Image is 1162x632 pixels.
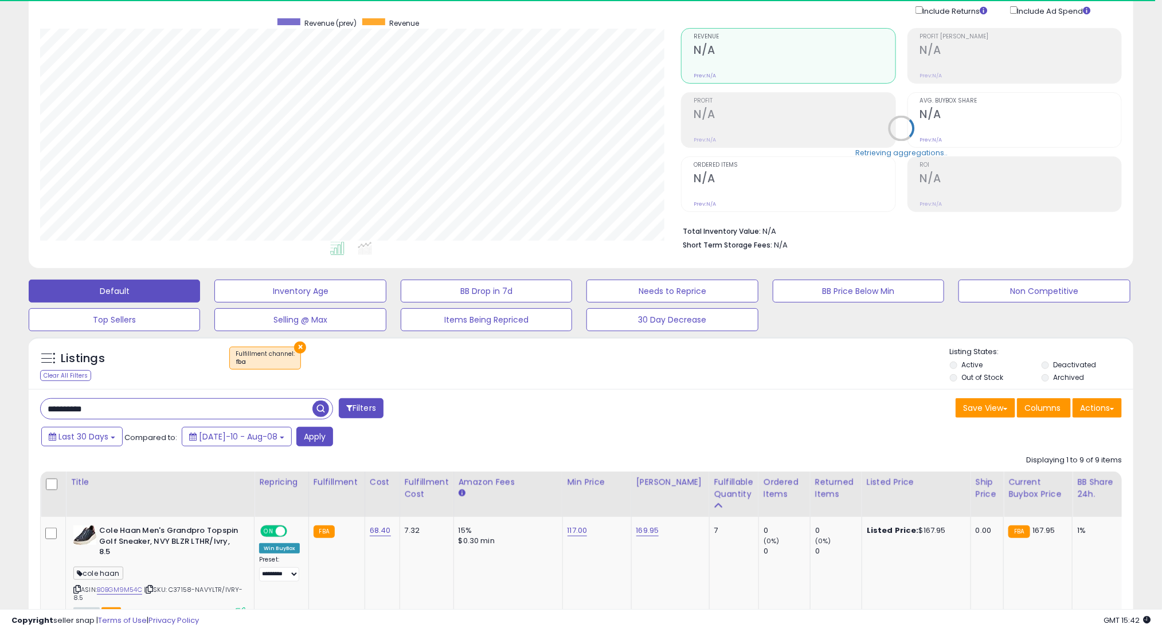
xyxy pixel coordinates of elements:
[182,427,292,446] button: [DATE]-10 - Aug-08
[73,585,243,602] span: | SKU: C37158-NAVYLTR/IVRY-8.5
[148,615,199,626] a: Privacy Policy
[958,280,1130,303] button: Non Competitive
[41,427,123,446] button: Last 30 Days
[855,148,948,158] div: Retrieving aggregations..
[636,525,659,536] a: 169.95
[1104,615,1151,626] span: 2025-09-8 15:42 GMT
[236,358,295,366] div: fba
[71,476,249,488] div: Title
[764,536,780,545] small: (0%)
[636,476,705,488] div: [PERSON_NAME]
[1033,525,1055,536] span: 167.95
[867,525,962,536] div: $167.95
[285,527,304,536] span: OFF
[296,427,333,446] button: Apply
[1077,476,1119,500] div: BB Share 24h.
[961,360,983,370] label: Active
[568,525,588,536] a: 117.00
[304,18,357,28] span: Revenue (prev)
[1024,402,1061,414] span: Columns
[401,308,572,331] button: Items Being Repriced
[97,585,142,595] a: B0BGM9M54C
[259,556,300,582] div: Preset:
[976,525,995,536] div: 0.00
[389,18,419,28] span: Revenue
[259,543,300,554] div: Win BuyBox
[773,280,944,303] button: BB Price Below Min
[73,567,123,580] span: cole haan
[1017,398,1071,418] button: Columns
[907,4,1001,17] div: Include Returns
[1053,372,1084,382] label: Archived
[764,546,810,556] div: 0
[339,398,384,418] button: Filters
[73,525,96,545] img: 41t8qbHVhrL._SL40_.jpg
[1077,525,1115,536] div: 1%
[236,350,295,367] span: Fulfillment channel :
[586,308,758,331] button: 30 Day Decrease
[405,525,445,536] div: 7.32
[459,476,558,488] div: Amazon Fees
[98,615,147,626] a: Terms of Use
[1073,398,1122,418] button: Actions
[1026,455,1122,466] div: Displaying 1 to 9 of 9 items
[214,280,386,303] button: Inventory Age
[214,308,386,331] button: Selling @ Max
[99,525,238,560] b: Cole Haan Men's Grandpro Topspin Golf Sneaker, NVY BLZR LTHR/Ivry, 8.5
[314,476,360,488] div: Fulfillment
[401,280,572,303] button: BB Drop in 7d
[459,488,465,498] small: Amazon Fees.
[314,525,335,538] small: FBA
[1008,525,1030,538] small: FBA
[1053,360,1096,370] label: Deactivated
[29,280,200,303] button: Default
[764,476,805,500] div: Ordered Items
[199,431,277,442] span: [DATE]-10 - Aug-08
[961,372,1003,382] label: Out of Stock
[568,476,627,488] div: Min Price
[459,536,554,546] div: $0.30 min
[976,476,999,500] div: Ship Price
[261,527,276,536] span: ON
[867,476,966,488] div: Listed Price
[714,525,750,536] div: 7
[370,525,391,536] a: 68.40
[61,351,105,367] h5: Listings
[40,370,91,381] div: Clear All Filters
[815,536,831,545] small: (0%)
[29,308,200,331] button: Top Sellers
[586,280,758,303] button: Needs to Reprice
[11,615,53,626] strong: Copyright
[764,525,810,536] div: 0
[956,398,1015,418] button: Save View
[405,476,449,500] div: Fulfillment Cost
[1008,476,1067,500] div: Current Buybox Price
[714,476,754,500] div: Fulfillable Quantity
[124,432,177,443] span: Compared to:
[58,431,108,442] span: Last 30 Days
[867,525,919,536] b: Listed Price:
[294,341,306,354] button: ×
[459,525,554,536] div: 15%
[815,476,857,500] div: Returned Items
[370,476,395,488] div: Cost
[950,347,1133,358] p: Listing States:
[815,525,862,536] div: 0
[259,476,304,488] div: Repricing
[815,546,862,556] div: 0
[11,615,199,626] div: seller snap | |
[1001,4,1109,17] div: Include Ad Spend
